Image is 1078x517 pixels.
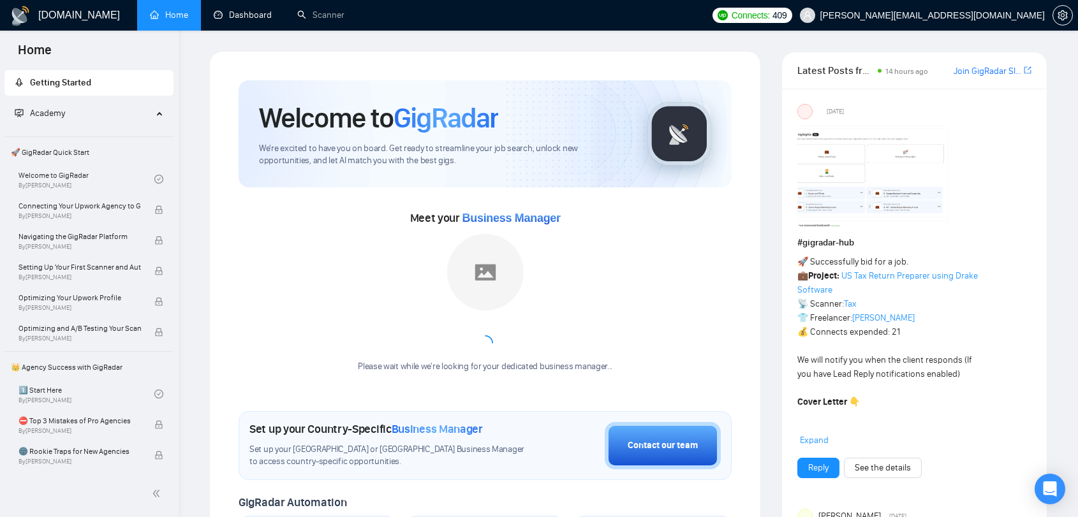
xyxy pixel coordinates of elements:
[154,451,163,460] span: lock
[797,62,873,78] span: Latest Posts from the GigRadar Community
[844,298,857,309] a: Tax
[18,212,141,220] span: By [PERSON_NAME]
[797,236,1031,250] h1: # gigradar-hub
[1052,5,1073,25] button: setting
[154,420,163,429] span: lock
[885,67,928,76] span: 14 hours ago
[18,414,141,427] span: ⛔ Top 3 Mistakes of Pro Agencies
[350,361,620,373] div: Please wait while we're looking for your dedicated business manager...
[800,435,829,446] span: Expand
[18,261,141,273] span: Setting Up Your First Scanner and Auto-Bidder
[6,140,172,165] span: 🚀 GigRadar Quick Start
[827,106,844,117] span: [DATE]
[808,461,829,475] a: Reply
[154,236,163,245] span: lock
[1024,64,1031,76] a: export
[259,143,627,167] span: We're excited to have you on board. Get ready to streamline your job search, unlock new opportuni...
[4,70,174,96] li: Getting Started
[8,41,62,68] span: Home
[10,6,31,26] img: logo
[154,175,163,184] span: check-circle
[18,322,141,335] span: Optimizing and A/B Testing Your Scanner for Better Results
[15,78,24,87] span: rocket
[1024,65,1031,75] span: export
[954,64,1021,78] a: Join GigRadar Slack Community
[462,212,561,224] span: Business Manager
[154,266,163,275] span: lock
[18,458,141,465] span: By [PERSON_NAME]
[6,354,172,380] span: 👑 Agency Success with GigRadar
[297,10,344,20] a: searchScanner
[18,291,141,304] span: Optimizing Your Upwork Profile
[150,10,188,20] a: homeHome
[30,77,91,88] span: Getting Started
[18,230,141,243] span: Navigating the GigRadar Platform
[18,200,141,212] span: Connecting Your Upwork Agency to GigRadar
[803,11,812,20] span: user
[628,439,698,453] div: Contact our team
[797,270,978,295] a: US Tax Return Preparer using Drake Software
[718,10,728,20] img: upwork-logo.png
[154,390,163,398] span: check-circle
[410,211,561,225] span: Meet your
[152,487,165,500] span: double-left
[239,495,346,509] span: GigRadar Automation
[15,108,65,119] span: Academy
[30,108,65,119] span: Academy
[249,422,483,436] h1: Set up your Country-Specific
[18,273,141,281] span: By [PERSON_NAME]
[249,444,533,468] span: Set up your [GEOGRAPHIC_DATA] or [GEOGRAPHIC_DATA] Business Manager to access country-specific op...
[392,422,483,436] span: Business Manager
[15,108,24,117] span: fund-projection-screen
[844,458,922,478] button: See the details
[647,102,711,166] img: gigradar-logo.png
[154,328,163,337] span: lock
[394,101,498,135] span: GigRadar
[259,101,498,135] h1: Welcome to
[447,234,524,310] img: placeholder.png
[852,312,915,323] a: [PERSON_NAME]
[18,165,154,193] a: Welcome to GigRadarBy[PERSON_NAME]
[797,124,950,226] img: F09354QB7SM-image.png
[18,427,141,435] span: By [PERSON_NAME]
[855,461,911,475] a: See the details
[797,397,860,407] strong: Cover Letter 👇
[1035,474,1065,504] div: Open Intercom Messenger
[214,10,272,20] a: dashboardDashboard
[732,8,770,22] span: Connects:
[18,445,141,458] span: 🌚 Rookie Traps for New Agencies
[18,335,141,342] span: By [PERSON_NAME]
[18,243,141,251] span: By [PERSON_NAME]
[18,380,154,408] a: 1️⃣ Start HereBy[PERSON_NAME]
[808,270,839,281] strong: Project:
[605,422,721,469] button: Contact our team
[154,205,163,214] span: lock
[18,304,141,312] span: By [PERSON_NAME]
[1052,10,1073,20] a: setting
[1053,10,1072,20] span: setting
[772,8,786,22] span: 409
[797,458,839,478] button: Reply
[154,297,163,306] span: lock
[476,335,493,351] span: loading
